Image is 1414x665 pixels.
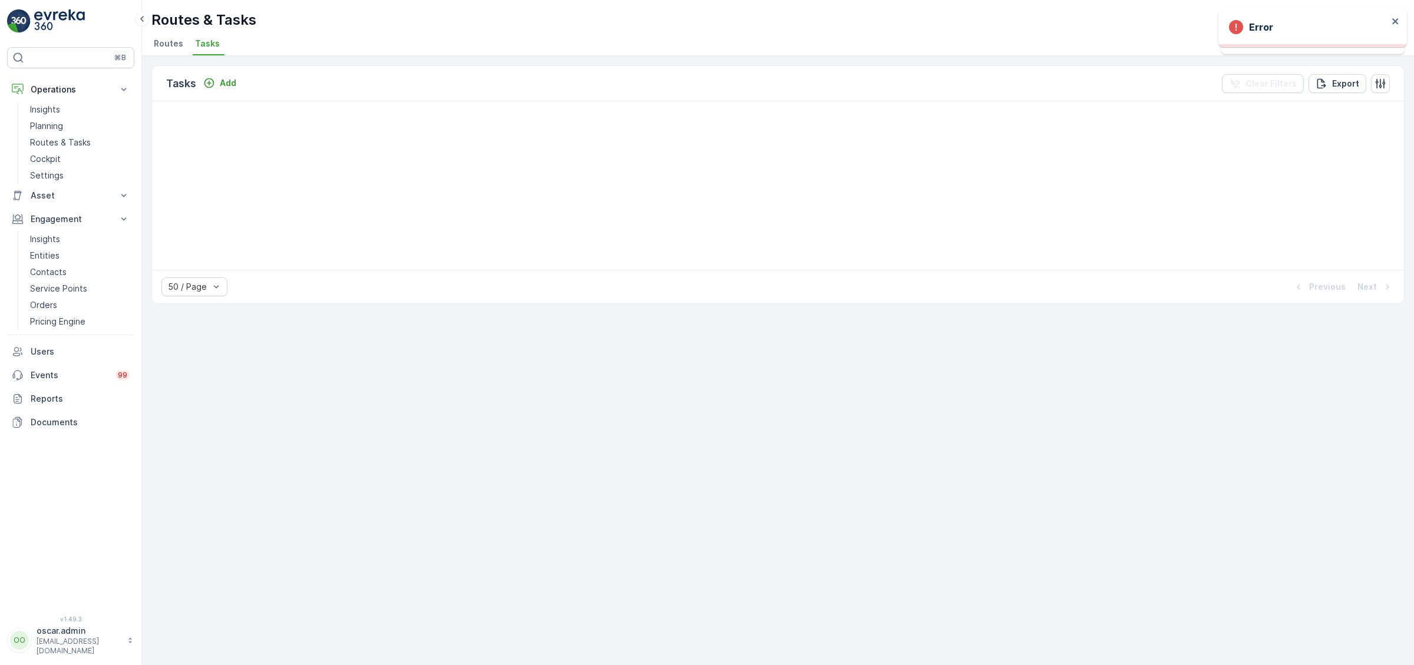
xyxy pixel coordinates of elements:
a: Contacts [25,264,134,280]
p: Insights [30,233,60,245]
a: Settings [25,167,134,184]
a: Insights [25,101,134,118]
a: Cockpit [25,151,134,167]
span: Tasks [195,38,220,49]
p: Next [1357,281,1377,293]
p: Routes & Tasks [30,137,91,148]
p: Operations [31,84,111,95]
a: Pricing Engine [25,313,134,330]
p: Settings [30,170,64,181]
a: Reports [7,387,134,411]
a: Users [7,340,134,363]
button: Previous [1291,280,1347,294]
p: Cockpit [30,153,61,165]
p: Orders [30,299,57,311]
button: OOoscar.admin[EMAIL_ADDRESS][DOMAIN_NAME] [7,625,134,656]
p: [EMAIL_ADDRESS][DOMAIN_NAME] [37,637,121,656]
p: Reports [31,393,130,405]
a: Events99 [7,363,134,387]
p: ⌘B [114,53,126,62]
button: Operations [7,78,134,101]
img: logo_light-DOdMpM7g.png [34,9,85,33]
span: v 1.49.3 [7,616,134,623]
p: Asset [31,190,111,201]
p: Engagement [31,213,111,225]
p: Tasks [166,75,196,92]
a: Entities [25,247,134,264]
span: Routes [154,38,183,49]
p: Documents [31,416,130,428]
div: OO [10,631,29,650]
p: Pricing Engine [30,316,85,327]
a: Planning [25,118,134,134]
button: Asset [7,184,134,207]
p: Clear Filters [1245,78,1297,90]
p: Insights [30,104,60,115]
button: Add [199,76,241,90]
button: Export [1309,74,1366,93]
p: Routes & Tasks [151,11,256,29]
p: Add [220,77,236,89]
p: oscar.admin [37,625,121,637]
a: Orders [25,297,134,313]
p: Events [31,369,108,381]
button: Next [1356,280,1395,294]
p: Contacts [30,266,67,278]
a: Service Points [25,280,134,297]
p: Service Points [30,283,87,295]
p: Previous [1309,281,1346,293]
p: Entities [30,250,60,262]
p: Users [31,346,130,358]
a: Insights [25,231,134,247]
button: Engagement [7,207,134,231]
button: Clear Filters [1222,74,1304,93]
p: 99 [118,370,127,380]
a: Routes & Tasks [25,134,134,151]
p: Export [1332,78,1359,90]
img: logo [7,9,31,33]
p: Planning [30,120,63,132]
button: close [1392,16,1400,28]
a: Documents [7,411,134,434]
h3: Error [1249,20,1273,34]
